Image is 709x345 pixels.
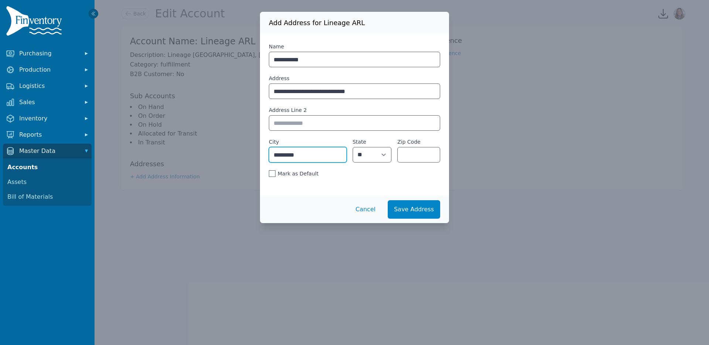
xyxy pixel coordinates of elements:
[278,170,318,177] span: Mark as Default
[388,200,440,219] button: Save Address
[349,200,382,219] button: Cancel
[269,75,290,82] label: Address
[397,138,421,146] label: Zip Code
[269,138,279,146] label: City
[269,106,307,114] label: Address Line 2
[260,12,449,34] h3: Add Address for Lineage ARL
[353,138,391,146] label: State
[269,43,284,50] label: Name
